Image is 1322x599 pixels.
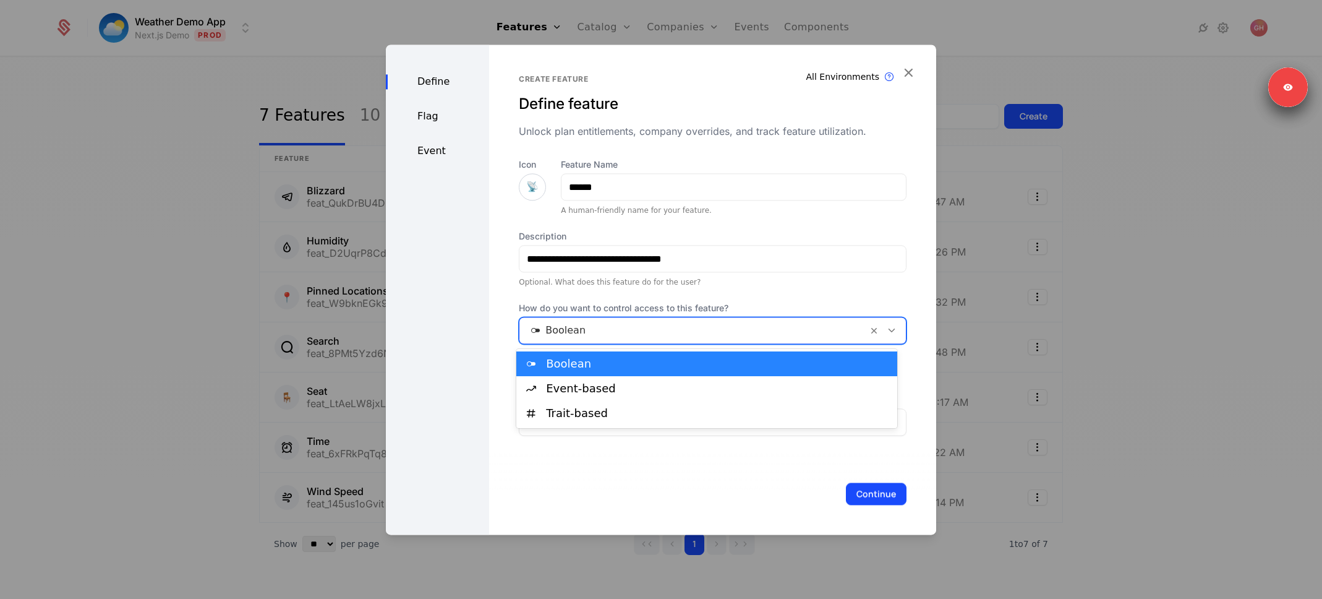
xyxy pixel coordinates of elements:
span: How do you want to control access to this feature? [519,302,906,314]
label: Icon [519,158,546,171]
div: A human-friendly name for your feature. [561,205,906,215]
button: Continue [846,483,906,505]
div: Trait-based [546,408,890,419]
div: Optional. What does this feature do for the user? [519,277,906,287]
div: All Environments [806,71,880,83]
div: Event [386,144,489,158]
label: Feature Name [561,158,906,171]
label: Description [519,230,906,243]
div: Unlock plan entitlements, company overrides, and track feature utilization. [519,124,906,139]
div: Create feature [519,74,906,84]
div: Define [386,74,489,89]
div: Define feature [519,94,906,114]
span: 📡 [526,179,539,194]
div: Event-based [546,383,890,394]
div: Boolean [546,358,890,369]
div: Flag [386,109,489,124]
